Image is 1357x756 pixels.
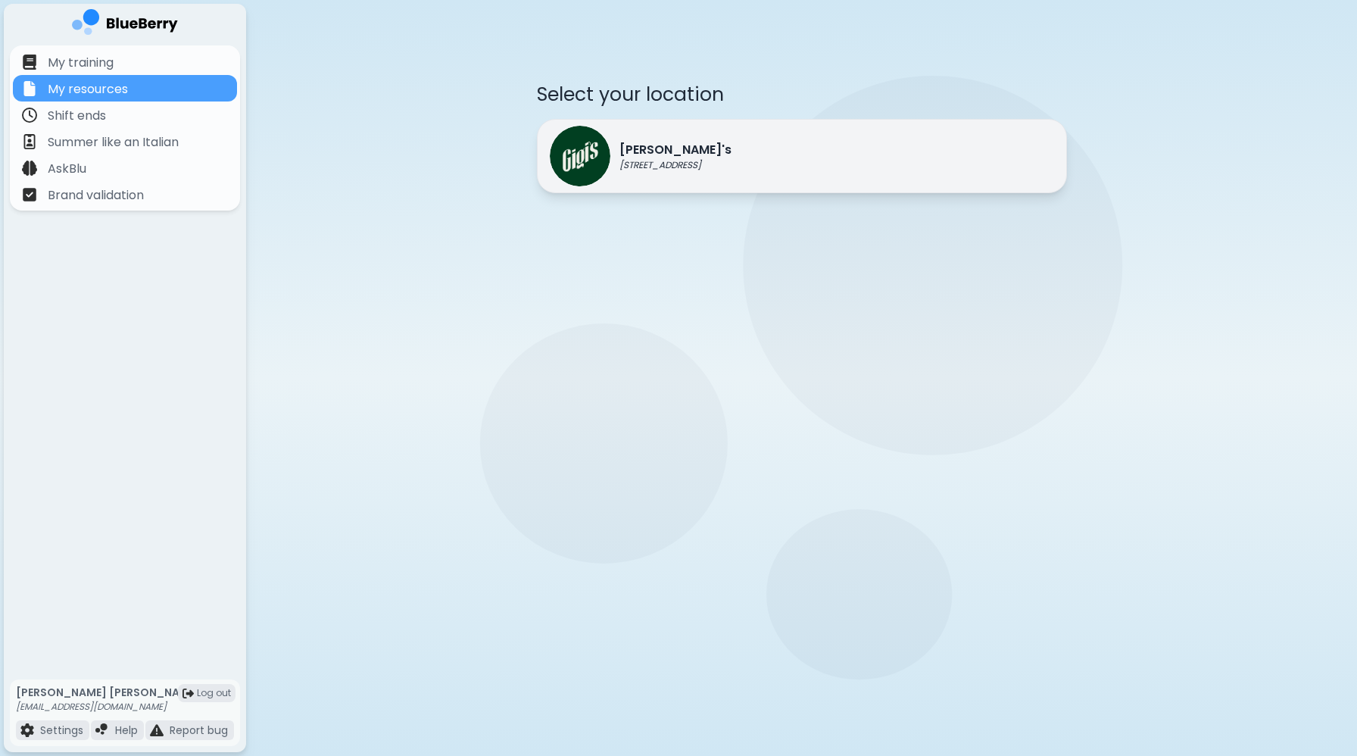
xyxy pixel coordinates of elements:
[170,723,228,737] p: Report bug
[115,723,138,737] p: Help
[16,686,200,699] p: [PERSON_NAME] [PERSON_NAME]
[550,126,610,186] img: Gigi's logo
[22,108,37,123] img: file icon
[22,187,37,202] img: file icon
[150,723,164,737] img: file icon
[48,160,86,178] p: AskBlu
[40,723,83,737] p: Settings
[72,9,178,40] img: company logo
[22,161,37,176] img: file icon
[619,141,732,159] p: [PERSON_NAME]'s
[48,107,106,125] p: Shift ends
[537,82,1067,107] p: Select your location
[48,133,179,152] p: Summer like an Italian
[95,723,109,737] img: file icon
[22,55,37,70] img: file icon
[48,186,144,205] p: Brand validation
[22,81,37,96] img: file icon
[20,723,34,737] img: file icon
[182,688,194,699] img: logout
[22,134,37,149] img: file icon
[619,159,732,171] p: [STREET_ADDRESS]
[16,701,200,713] p: [EMAIL_ADDRESS][DOMAIN_NAME]
[48,54,114,72] p: My training
[48,80,128,98] p: My resources
[197,687,231,699] span: Log out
